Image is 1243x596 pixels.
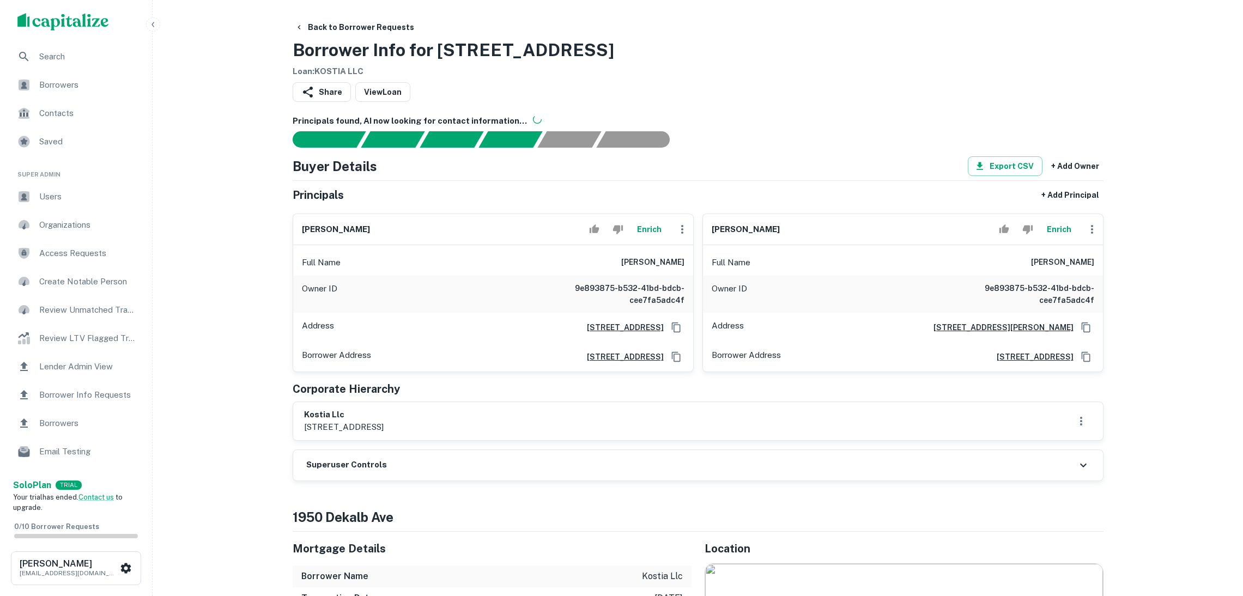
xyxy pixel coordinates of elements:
p: Address [712,319,744,336]
div: Your request is received and processing... [361,131,425,148]
h5: Mortgage Details [293,540,692,557]
a: Email Analytics [9,467,143,493]
button: + Add Owner [1047,156,1103,176]
h5: Location [705,540,1103,557]
div: Review LTV Flagged Transactions [9,325,143,351]
button: Accept [585,218,604,240]
span: Review Unmatched Transactions [39,303,137,317]
span: 0 / 10 Borrower Requests [14,522,99,531]
h6: kostia llc [304,409,384,421]
div: Documents found, AI parsing details... [420,131,483,148]
button: Enrich [1042,218,1077,240]
h3: Borrower Info for [STREET_ADDRESS] [293,37,614,63]
a: ViewLoan [355,82,410,102]
h5: Corporate Hierarchy [293,381,400,397]
button: Accept [995,218,1014,240]
button: + Add Principal [1037,185,1103,205]
h4: Buyer Details [293,156,377,176]
span: Email Testing [39,445,137,458]
p: Owner ID [302,282,337,306]
a: Organizations [9,212,143,238]
div: TRIAL [56,481,82,490]
div: AI fulfillment process complete. [597,131,683,148]
p: Owner ID [712,282,747,306]
button: Copy Address [1078,319,1094,336]
h6: 9e893875-b532-41bd-bdcb-cee7fa5adc4f [554,282,684,306]
h6: Loan : KOSTIA LLC [293,65,614,78]
span: Search [39,50,137,63]
span: Access Requests [39,247,137,260]
div: Principals found, still searching for contact information. This may take time... [537,131,601,148]
h6: [PERSON_NAME] [712,223,780,236]
div: Users [9,184,143,210]
button: Back to Borrower Requests [290,17,419,37]
h6: [PERSON_NAME] [20,559,118,568]
a: Saved [9,129,143,155]
a: Contact us [78,493,114,501]
span: Contacts [39,107,137,120]
span: Borrower Info Requests [39,388,137,402]
div: Search [9,44,143,70]
h6: [PERSON_NAME] [302,223,370,236]
span: Users [39,190,137,203]
h4: 1950 dekalb ave [293,507,1103,527]
div: Principals found, AI now looking for contact information... [478,131,542,148]
p: [EMAIL_ADDRESS][DOMAIN_NAME] [20,568,118,578]
button: Enrich [632,218,667,240]
button: Share [293,82,351,102]
p: Address [302,319,334,336]
a: Create Notable Person [9,269,143,295]
span: Lender Admin View [39,360,137,373]
button: Export CSV [968,156,1042,176]
li: Super Admin [9,157,143,184]
a: [STREET_ADDRESS] [988,351,1074,363]
p: kostia llc [642,570,683,583]
a: Email Testing [9,439,143,465]
a: Review Unmatched Transactions [9,297,143,323]
strong: Solo Plan [13,480,51,490]
a: Access Requests [9,240,143,266]
h5: Principals [293,187,344,203]
h6: 9e893875-b532-41bd-bdcb-cee7fa5adc4f [963,282,1094,306]
h6: [PERSON_NAME] [1031,256,1094,269]
h6: Superuser Controls [306,459,387,471]
a: [STREET_ADDRESS] [578,321,664,333]
a: Borrowers [9,410,143,436]
h6: [PERSON_NAME] [621,256,684,269]
button: Reject [1018,218,1037,240]
span: Borrowers [39,417,137,430]
span: Review LTV Flagged Transactions [39,332,137,345]
span: Create Notable Person [39,275,137,288]
p: [STREET_ADDRESS] [304,421,384,434]
button: Reject [608,218,627,240]
button: Copy Address [668,319,684,336]
div: Chat Widget [1189,509,1243,561]
a: SoloPlan [13,479,51,492]
a: Contacts [9,100,143,126]
button: Copy Address [1078,349,1094,365]
h6: Principals found, AI now looking for contact information... [293,115,1103,127]
a: [STREET_ADDRESS] [578,351,664,363]
div: Borrowers [9,72,143,98]
span: Your trial has ended. to upgrade. [13,493,123,512]
button: [PERSON_NAME][EMAIL_ADDRESS][DOMAIN_NAME] [11,551,141,585]
img: capitalize-logo.png [17,13,109,31]
a: Borrower Info Requests [9,382,143,408]
a: [STREET_ADDRESS][PERSON_NAME] [925,321,1074,333]
a: Lender Admin View [9,354,143,380]
div: Sending borrower request to AI... [280,131,361,148]
span: Saved [39,135,137,148]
